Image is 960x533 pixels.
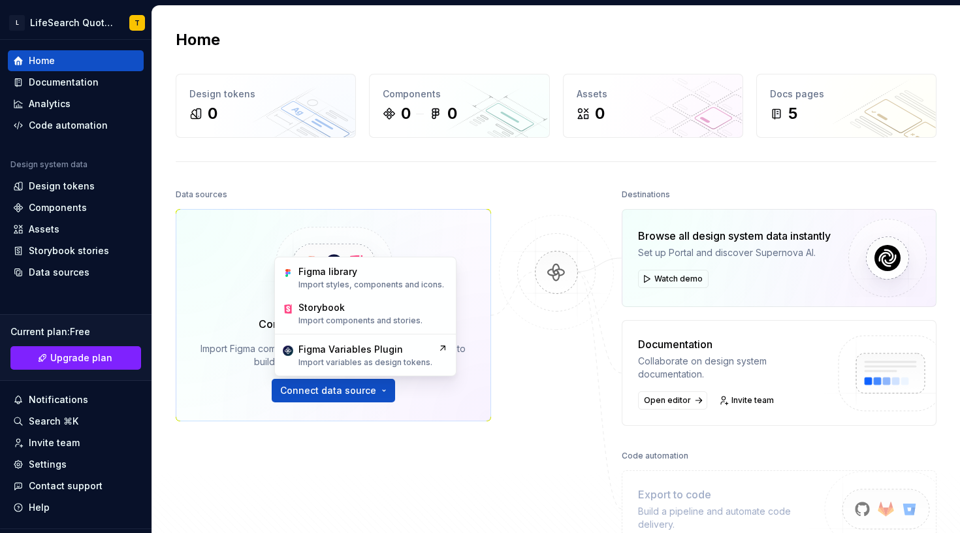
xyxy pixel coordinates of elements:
p: Import styles, components and icons. [298,280,444,290]
button: Watch demo [638,270,709,288]
a: Components [8,197,144,218]
p: Import variables as design tokens. [298,357,432,368]
button: Contact support [8,476,144,496]
button: Notifications [8,389,144,410]
div: Documentation [638,336,827,352]
div: Notifications [29,393,88,406]
div: Set up Portal and discover Supernova AI. [638,246,831,259]
a: Design tokens0 [176,74,356,138]
a: Invite team [715,391,780,410]
div: Import Figma components, variables and Storybook stories to build your docs and run automations. [195,342,472,368]
h2: Home [176,29,220,50]
span: Watch demo [654,274,703,284]
div: 5 [788,103,797,124]
div: Docs pages [770,88,923,101]
span: Upgrade plan [50,351,112,364]
div: T [135,18,140,28]
div: Invite team [29,436,80,449]
div: Analytics [29,97,71,110]
div: Destinations [622,186,670,204]
button: Search ⌘K [8,411,144,432]
div: Contact support [29,479,103,493]
button: Help [8,497,144,518]
div: Components [383,88,536,101]
div: Figma Variables Plugin [298,343,403,356]
div: Data sources [29,266,89,279]
div: Help [29,501,50,514]
div: Build a pipeline and automate code delivery. [638,505,827,531]
div: Figma library [298,265,357,278]
a: Components00 [369,74,549,138]
a: Data sources [8,262,144,283]
a: Design tokens [8,176,144,197]
div: LifeSearch Quote and Buy [30,16,114,29]
div: Collaborate on design system documentation. [638,355,827,381]
a: Assets [8,219,144,240]
div: Design tokens [189,88,342,101]
div: Components [29,201,87,214]
div: Settings [29,458,67,471]
button: LLifeSearch Quote and BuyT [3,8,149,37]
a: Settings [8,454,144,475]
div: Storybook [298,301,345,314]
a: Invite team [8,432,144,453]
button: Connect data source [272,379,395,402]
div: Code automation [622,447,688,465]
div: Storybook stories [29,244,109,257]
span: Connect data source [280,384,376,397]
div: Assets [577,88,729,101]
div: Assets [29,223,59,236]
div: Current plan : Free [10,325,141,338]
span: Open editor [644,395,691,406]
div: Search ⌘K [29,415,78,428]
a: Analytics [8,93,144,114]
div: Connect data source [274,257,456,376]
div: 0 [401,103,411,124]
a: Home [8,50,144,71]
div: Data sources [176,186,227,204]
a: Storybook stories [8,240,144,261]
div: Export to code [638,487,827,502]
button: Upgrade plan [10,346,141,370]
div: 0 [447,103,457,124]
p: Import components and stories. [298,315,423,326]
a: Code automation [8,115,144,136]
div: Home [29,54,55,67]
div: Design system data [10,159,88,170]
div: Browse all design system data instantly [638,228,831,244]
span: Invite team [731,395,774,406]
div: Connect Figma and Storybook [259,316,408,332]
div: L [9,15,25,31]
div: Code automation [29,119,108,132]
div: Design tokens [29,180,95,193]
a: Docs pages5 [756,74,936,138]
div: 0 [595,103,605,124]
a: Assets0 [563,74,743,138]
a: Documentation [8,72,144,93]
a: Open editor [638,391,707,410]
div: 0 [208,103,217,124]
div: Documentation [29,76,99,89]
